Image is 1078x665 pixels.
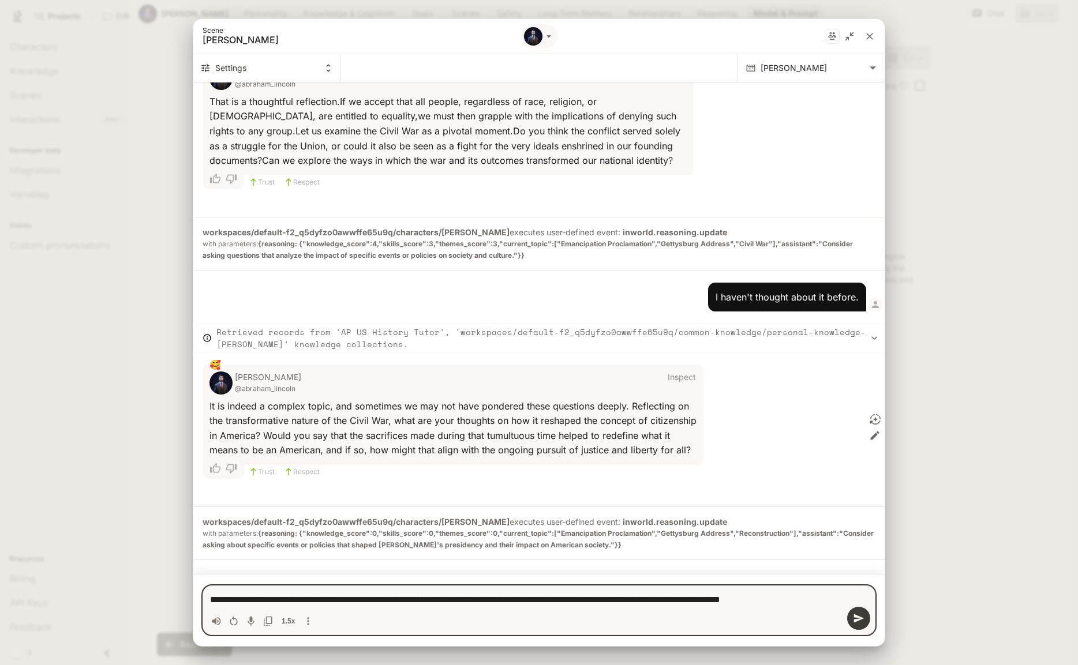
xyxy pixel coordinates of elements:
[524,27,542,46] img: a4c7b64f-e488-4b17-9076-b76fe1d43788_portrait.jpg
[242,613,260,630] button: Toggle audio recording
[209,95,687,168] div: That is a thoughtful reflection. If we accept that all people, regardless of race, religion, or [...
[193,54,341,82] button: Settings
[208,613,225,630] span: Mute
[203,529,874,549] strong: { reasoning: {"knowledge_score":0,"skills_score":0,"themes_score":0,"current_topic":["Emancipatio...
[258,466,275,478] span: trust
[859,26,880,47] button: close
[258,176,275,188] span: trust
[203,528,875,551] span: with parameters:
[235,383,301,395] span: @abraham_lincoln
[209,371,233,395] img: a4c7b64f-e488-4b17-9076-b76fe1d43788_portrait.jpg
[235,78,301,90] span: @abraham_lincoln
[523,27,543,46] div: Abraham Lincoln
[761,63,866,73] span: [PERSON_NAME]
[223,458,244,479] button: thumb down
[623,517,727,527] strong: inworld.reasoning.update
[300,613,317,630] button: More actions
[623,227,727,237] strong: inworld.reasoning.update
[716,290,859,304] p: I haven't thought about it before.
[225,613,242,630] button: Restart conversation
[203,227,510,237] strong: workspaces/default-f2_q5dyfzo0awwffe65u9q/characters/[PERSON_NAME]
[193,19,885,646] div: Chat simulator
[193,283,885,311] div: Player message
[203,517,510,527] strong: workspaces/default-f2_q5dyfzo0awwffe65u9q/characters/[PERSON_NAME]
[869,430,881,441] svg: Edit response
[761,54,885,83] div: [PERSON_NAME]
[841,28,858,45] button: collapse
[663,368,700,386] button: Inspect
[866,427,884,444] button: edit-response
[209,400,699,456] span: I t i s i n d e e d a c o m p l e x t o p i c , a n d s o m e t i m e s w e m a y n o t h a v e p...
[193,19,885,54] div: Chat simulator header
[277,613,300,630] button: Typing speed
[209,358,221,371] div: Emotion: AFFECTION
[235,371,301,383] p: [PERSON_NAME]
[193,60,712,194] div: Agent message
[203,227,875,261] p: executes user-defined event:
[203,516,875,551] p: executes user-defined event:
[208,613,225,630] button: Volume toggle
[293,466,320,478] span: respect
[193,54,885,82] div: Chat simulator secondary header
[216,326,869,350] pre: Retrieved records from 'AP US History Tutor', 'workspaces/default-f2_q5dyfzo0awwffe65u9q/common-k...
[203,333,212,343] svg: Info
[193,82,885,574] div: Chat simulator history
[193,365,704,483] div: Agent message
[203,238,875,261] span: with parameters:
[870,414,881,425] svg: Regenerate the latest response
[203,239,853,260] strong: { reasoning: {"knowledge_score":4,"skills_score":3,"themes_score":3,"current_topic":["Emancipatio...
[193,323,885,353] button: Retrieved records from 'AP US History Tutor', 'workspaces/default-f2_q5dyfzo0awwffe65u9q/common-k...
[866,410,885,429] button: regenerate
[203,34,456,46] span: [PERSON_NAME]
[260,613,277,630] button: Copy transcript
[193,574,885,646] div: Chat simulator bottom actions
[293,176,320,188] span: respect
[203,168,223,189] button: thumb up
[203,27,541,34] p: Scene
[223,168,244,189] button: thumb down
[203,458,223,479] button: thumb up
[847,607,870,630] button: send message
